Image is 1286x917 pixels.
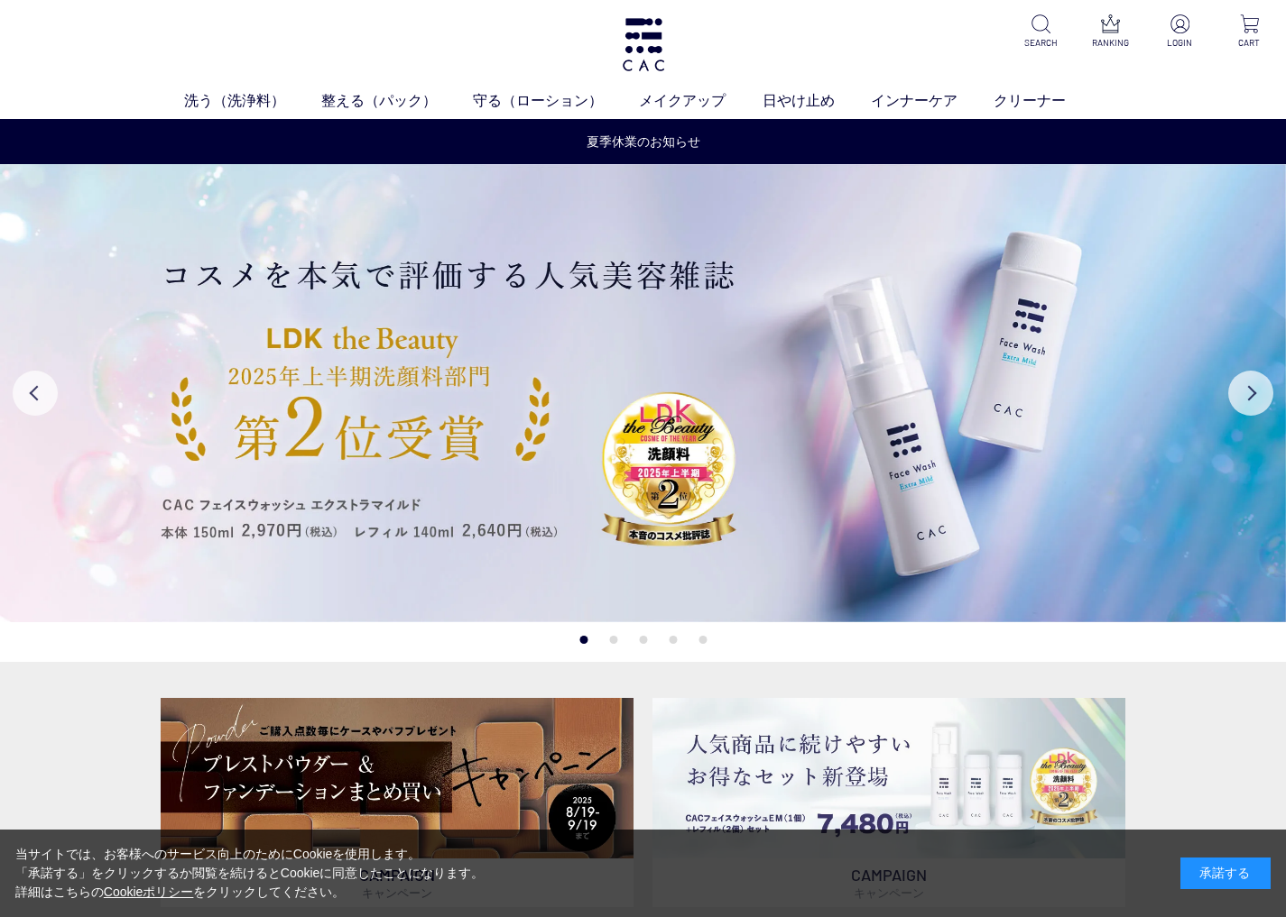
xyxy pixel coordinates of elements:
[609,636,617,644] button: 2 of 5
[1227,14,1272,50] a: CART
[620,18,667,71] img: logo
[871,89,994,111] a: インナーケア
[161,698,634,907] a: ベースメイクキャンペーン ベースメイクキャンペーン CAMPAIGNキャンペーン
[639,89,762,111] a: メイクアップ
[1158,14,1202,50] a: LOGIN
[587,133,700,151] a: 夏季休業のお知らせ
[652,698,1125,858] img: フェイスウォッシュ＋レフィル2個セット
[1227,36,1272,50] p: CART
[473,89,639,111] a: 守る（ローション）
[669,636,677,644] button: 4 of 5
[184,89,321,111] a: 洗う（洗浄料）
[652,698,1125,907] a: フェイスウォッシュ＋レフィル2個セット フェイスウォッシュ＋レフィル2個セット CAMPAIGNキャンペーン
[104,885,194,899] a: Cookieポリシー
[639,636,647,644] button: 3 of 5
[1088,14,1133,50] a: RANKING
[13,371,58,416] button: Previous
[579,636,587,644] button: 1 of 5
[699,636,707,644] button: 5 of 5
[1228,371,1273,416] button: Next
[321,89,473,111] a: 整える（パック）
[763,89,871,111] a: 日やけ止め
[1158,36,1202,50] p: LOGIN
[161,698,634,858] img: ベースメイクキャンペーン
[1180,857,1271,889] div: 承諾する
[994,89,1102,111] a: クリーナー
[1019,36,1063,50] p: SEARCH
[1088,36,1133,50] p: RANKING
[1019,14,1063,50] a: SEARCH
[15,845,485,902] div: 当サイトでは、お客様へのサービス向上のためにCookieを使用します。 「承諾する」をクリックするか閲覧を続けるとCookieに同意したことになります。 詳細はこちらの をクリックしてください。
